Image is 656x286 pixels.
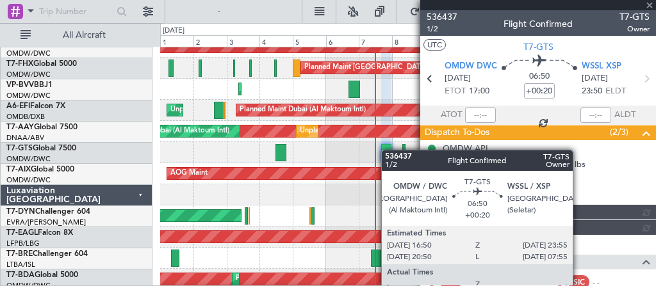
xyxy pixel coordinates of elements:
div: Planned Maint Dubai (Al Maktoum Intl) [240,100,366,120]
span: Owner [619,24,650,35]
div: Add new [441,191,650,202]
span: T7-GTS [523,40,553,54]
span: ATOT [441,109,462,122]
div: 3 [227,35,260,47]
a: T7-AIXGlobal 5000 [6,166,74,173]
span: OMDW DWC [445,60,497,73]
div: OMDW API [443,143,488,154]
span: All Aircraft [33,31,135,40]
a: VP-BVVBBJ1 [6,81,53,89]
input: Trip Number [39,2,113,21]
div: Minimum Fuel Landing Plan - 8000 lbs [443,159,586,170]
span: T7-GTS [6,145,33,152]
a: T7-EAGLFalcon 8X [6,229,73,237]
div: 5 [293,35,326,47]
a: T7-AAYGlobal 7500 [6,123,78,131]
div: 6 [326,35,359,47]
div: [DATE] [163,26,184,36]
div: 4 [259,35,293,47]
span: ELDT [605,85,626,98]
a: OMDW/DWC [6,49,51,58]
span: T7-DYN [6,208,35,216]
span: ETOT [445,85,466,98]
a: T7-DYNChallenger 604 [6,208,90,216]
div: Unplanned Maint [GEOGRAPHIC_DATA] (Al Maktoum Intl) [300,122,489,141]
div: Planned Maint Dubai (Al Maktoum Intl) [103,122,229,141]
span: T7-EAGL [6,229,38,237]
div: AOG Maint [170,164,208,183]
div: SGAC Card [443,175,486,186]
span: T7-BRE [6,250,33,258]
span: 23:50 [582,85,602,98]
div: Planned Maint [GEOGRAPHIC_DATA] ([GEOGRAPHIC_DATA]) [304,58,506,77]
span: [DATE] [582,72,608,85]
a: DNAA/ABV [6,133,44,143]
div: Flight Confirmed [504,17,573,31]
button: All Aircraft [14,25,139,45]
span: T7-AIX [6,166,31,173]
div: 2 [193,35,227,47]
a: OMDW/DWC [6,91,51,100]
button: Refresh [404,1,480,22]
span: T7-BDA [6,271,35,279]
span: A6-EFI [6,102,30,110]
div: 7 [359,35,392,47]
a: T7-FHXGlobal 5000 [6,60,77,68]
a: LTBA/ISL [6,260,35,269]
span: ALDT [614,109,635,122]
div: 8 [392,35,425,47]
span: Dispatch To-Dos [425,125,489,140]
span: VP-BVV [6,81,34,89]
a: OMDW/DWC [6,154,51,164]
a: OMDW/DWC [6,70,51,79]
a: T7-GTSGlobal 7500 [6,145,76,152]
span: 536437 [427,10,457,24]
span: T7-AAY [6,123,34,131]
div: 1 [160,35,193,47]
a: EVRA/[PERSON_NAME] [6,218,86,227]
a: OMDB/DXB [6,112,45,122]
span: 1/2 [427,24,457,35]
button: UTC [423,39,446,51]
span: [DATE] [445,72,471,85]
div: Unplanned Maint [GEOGRAPHIC_DATA] ([GEOGRAPHIC_DATA]) [170,100,381,120]
a: A6-EFIFalcon 7X [6,102,65,110]
span: (2/3) [610,125,628,139]
a: T7-BDAGlobal 5000 [6,271,78,279]
span: WSSL XSP [582,60,621,73]
a: OMDW/DWC [6,175,51,185]
a: LFPB/LBG [6,239,40,248]
span: 17:00 [469,85,489,98]
span: T7-FHX [6,60,33,68]
a: T7-BREChallenger 604 [6,250,88,258]
span: 06:50 [529,70,550,83]
span: T7-GTS [619,10,650,24]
